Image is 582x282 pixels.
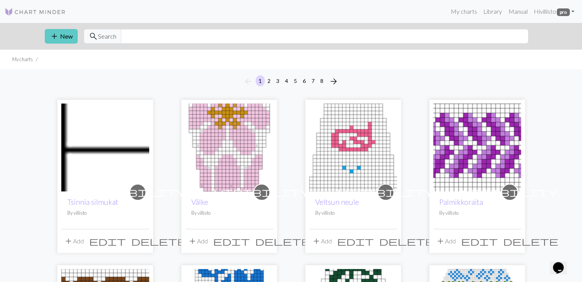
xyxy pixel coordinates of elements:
span: add [50,31,59,42]
button: 2 [264,75,274,86]
a: My charts [448,4,480,19]
button: 3 [273,75,282,86]
button: Next [326,75,341,88]
button: Delete [129,234,189,248]
span: edit [337,236,374,246]
p: By villisto [439,209,515,217]
button: New [45,29,78,44]
i: Edit [213,237,250,246]
a: Manual [505,4,530,19]
a: Veltsun neule [315,198,359,206]
span: edit [213,236,250,246]
li: My charts [12,56,33,63]
i: private [214,185,310,200]
span: edit [89,236,126,246]
button: 5 [291,75,300,86]
span: delete [255,236,310,246]
span: add [312,236,321,246]
button: Delete [500,234,561,248]
button: Add [433,234,458,248]
span: edit [461,236,498,246]
button: 7 [308,75,318,86]
span: Search [98,32,116,41]
a: Library [480,4,505,19]
a: Palmikkoraita [439,198,483,206]
button: Add [309,234,334,248]
i: private [462,185,558,200]
img: Palmikkoraita [433,104,521,191]
span: search [89,31,98,42]
img: Veltsun neule [309,104,397,191]
a: Välke [191,198,208,206]
button: Delete [377,234,437,248]
button: Edit [334,234,377,248]
i: Edit [337,237,374,246]
img: Tsinnia [185,104,273,191]
button: Delete [253,234,313,248]
span: add [436,236,445,246]
span: delete [131,236,186,246]
button: 1 [256,75,265,86]
p: By villisto [315,209,391,217]
a: Palmikkoraita [433,143,521,150]
button: Edit [210,234,253,248]
p: By villisto [191,209,267,217]
a: Tsinnia silmukat [61,143,149,150]
button: 6 [300,75,309,86]
button: 8 [317,75,326,86]
i: Edit [89,237,126,246]
i: private [338,185,434,200]
button: 4 [282,75,291,86]
span: arrow_forward [329,76,338,87]
nav: Page navigation [241,75,341,88]
i: private [90,185,186,200]
i: Next [329,77,338,86]
span: add [188,236,197,246]
button: Edit [458,234,500,248]
img: Logo [5,7,66,16]
span: visibility [214,186,310,198]
a: Tsinnia silmukat [67,198,118,206]
span: visibility [462,186,558,198]
span: visibility [338,186,434,198]
p: By villisto [67,209,143,217]
span: delete [379,236,434,246]
span: delete [503,236,558,246]
a: Tsinnia [185,143,273,150]
span: visibility [90,186,186,198]
img: Tsinnia silmukat [61,104,149,191]
span: pro [557,8,570,16]
button: Add [61,234,86,248]
i: Edit [461,237,498,246]
button: Edit [86,234,129,248]
a: Hivillisto pro [530,4,577,19]
span: add [64,236,73,246]
iframe: chat widget [550,251,574,274]
a: Veltsun neule [309,143,397,150]
button: Add [185,234,210,248]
